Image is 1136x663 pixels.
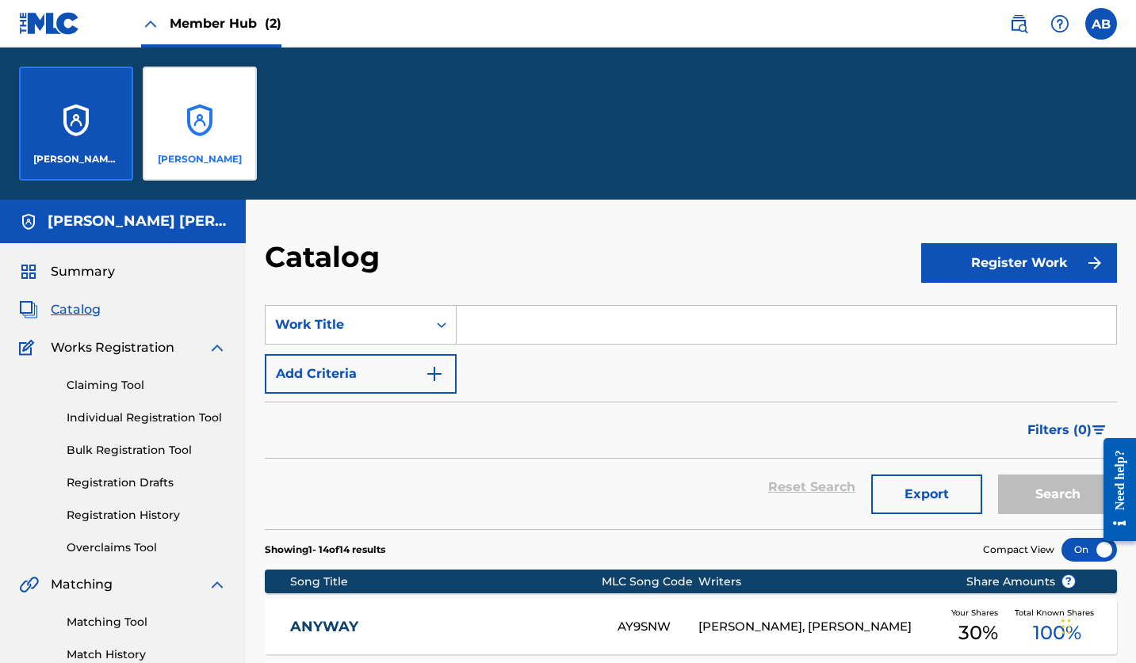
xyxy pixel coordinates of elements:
span: Your Shares [951,607,1004,619]
a: SummarySummary [19,262,115,281]
span: Filters ( 0 ) [1027,421,1092,440]
span: Total Known Shares [1015,607,1100,619]
h5: Ashley Nicole Edwards [48,212,227,231]
span: 30 % [958,619,998,647]
img: Close [141,14,160,33]
img: Summary [19,262,38,281]
img: search [1009,14,1028,33]
span: Matching [51,575,113,594]
a: Public Search [1003,8,1035,40]
img: expand [208,575,227,594]
p: Showing 1 - 14 of 14 results [265,543,385,557]
img: MLC Logo [19,12,80,35]
span: Summary [51,262,115,281]
p: Terrence LeVelle Brown [158,152,242,166]
span: Member Hub [170,14,281,32]
img: Matching [19,575,39,594]
a: Individual Registration Tool [67,410,227,426]
img: Works Registration [19,338,40,357]
button: Register Work [921,243,1117,283]
button: Filters (0) [1018,410,1117,450]
div: Work Title [275,315,418,334]
span: Share Amounts [966,573,1076,590]
a: Registration History [67,507,227,524]
div: Song Title [290,573,601,590]
a: Bulk Registration Tool [67,442,227,459]
form: Search Form [265,305,1117,529]
iframe: Chat Widget [1057,587,1136,663]
span: ? [1062,575,1075,588]
a: Accounts[PERSON_NAME] [143,67,257,181]
a: Overclaims Tool [67,539,227,556]
button: Add Criteria [265,354,457,394]
h2: Catalog [265,239,388,275]
img: f7272a7cc735f4ea7f67.svg [1085,253,1104,272]
span: 100 % [1033,619,1081,647]
span: Works Registration [51,338,174,357]
div: Writers [698,573,941,590]
img: Catalog [19,300,38,319]
a: Registration Drafts [67,474,227,491]
img: Accounts [19,212,38,231]
iframe: Resource Center [1092,421,1136,557]
img: 9d2ae6d4665cec9f34b9.svg [425,364,444,383]
div: [PERSON_NAME], [PERSON_NAME] [698,618,941,636]
span: (2) [265,16,281,31]
a: Matching Tool [67,614,227,631]
span: Catalog [51,300,101,319]
a: Accounts[PERSON_NAME] [PERSON_NAME] [19,67,133,181]
button: Export [871,474,982,514]
img: expand [208,338,227,357]
div: Help [1044,8,1076,40]
a: ANYWAY [290,618,596,636]
p: Ashley Nicole Edwards [33,152,120,166]
a: Claiming Tool [67,377,227,394]
div: User Menu [1085,8,1117,40]
a: CatalogCatalog [19,300,101,319]
a: Match History [67,646,227,663]
div: MLC Song Code [602,573,699,590]
div: Drag [1061,603,1071,650]
img: help [1050,14,1069,33]
div: AY9SNW [618,618,698,636]
span: Compact View [983,543,1054,557]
